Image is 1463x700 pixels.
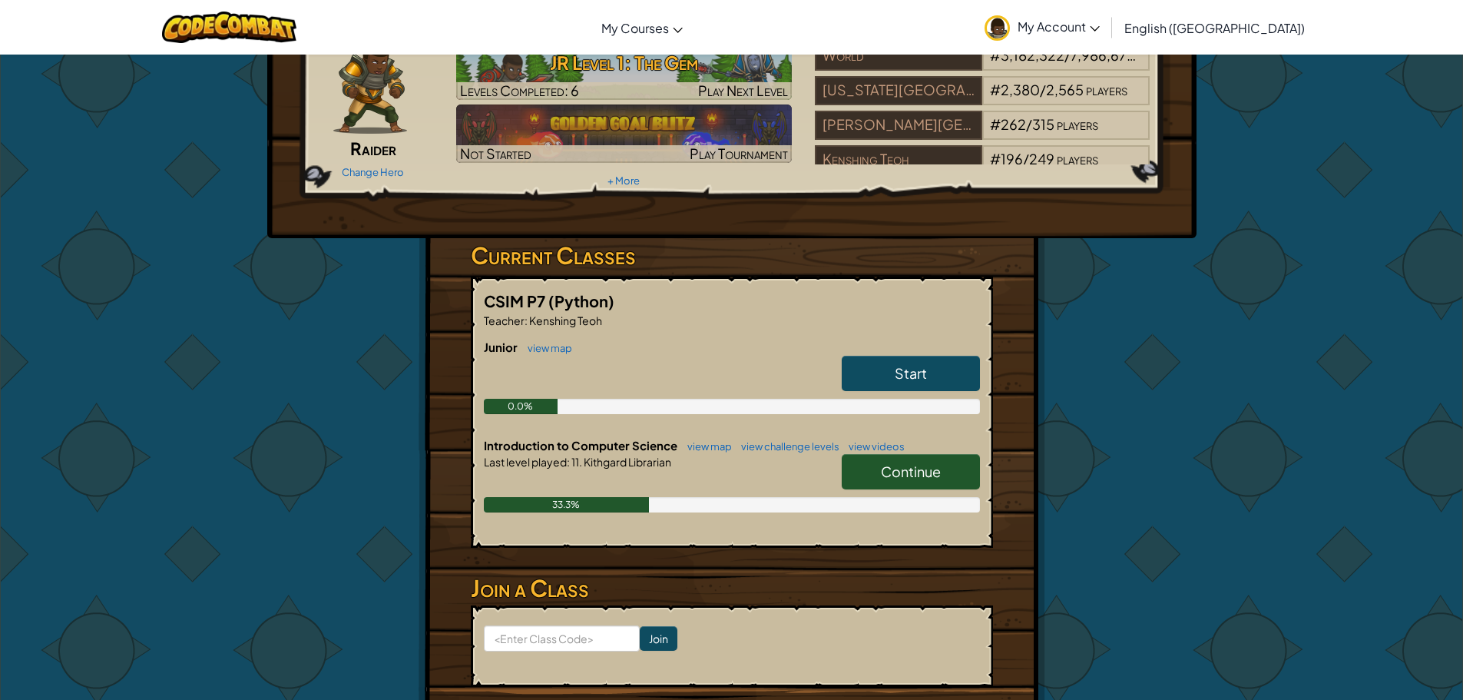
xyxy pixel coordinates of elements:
a: view map [680,440,732,453]
a: [PERSON_NAME][GEOGRAPHIC_DATA]#262/315players [815,125,1150,143]
a: Change Hero [342,166,404,178]
img: Golden Goal [456,105,792,163]
span: Last level played [484,455,567,469]
span: # [990,81,1001,98]
span: Play Tournament [690,144,788,162]
a: Not StartedPlay Tournament [456,105,792,163]
span: 2,565 [1046,81,1084,98]
span: / [1026,115,1032,133]
span: My Courses [601,20,669,36]
span: Play Next Level [698,81,788,99]
span: players [1086,81,1127,98]
span: CSIM P7 [484,291,548,310]
h3: Join a Class [471,571,993,605]
a: My Account [977,3,1107,51]
span: My Account [1018,18,1100,35]
span: / [1040,81,1046,98]
div: 33.3% [484,497,649,513]
span: Introduction to Computer Science [484,438,680,453]
div: 0.0% [484,399,558,414]
span: / [1023,150,1029,168]
img: raider-pose.png [333,41,407,134]
div: [US_STATE][GEOGRAPHIC_DATA] No. 11 in the [GEOGRAPHIC_DATA] [815,76,982,105]
a: English ([GEOGRAPHIC_DATA]) [1117,7,1312,48]
span: English ([GEOGRAPHIC_DATA]) [1124,20,1305,36]
span: Kithgard Librarian [582,455,671,469]
span: Teacher [484,314,525,327]
span: # [990,115,1001,133]
span: : [525,314,528,327]
span: players [1057,150,1098,168]
span: 249 [1029,150,1054,168]
span: 3,182,322 [1001,46,1064,64]
a: view challenge levels [733,440,839,453]
span: Start [895,364,927,382]
div: Kenshing Teoh [815,145,982,174]
span: 11. [570,455,582,469]
span: 7,986,677 [1071,46,1136,64]
h3: JR Level 1: The Gem [456,45,792,80]
a: Play Next Level [456,41,792,100]
span: Not Started [460,144,531,162]
div: [PERSON_NAME][GEOGRAPHIC_DATA] [815,111,982,140]
span: 262 [1001,115,1026,133]
span: 196 [1001,150,1023,168]
span: Levels Completed: 6 [460,81,579,99]
span: : [567,455,570,469]
span: Raider [350,138,396,159]
h3: Current Classes [471,238,993,273]
a: [US_STATE][GEOGRAPHIC_DATA] No. 11 in the [GEOGRAPHIC_DATA]#2,380/2,565players [815,91,1150,108]
span: # [990,150,1001,168]
img: avatar [985,15,1010,41]
input: <Enter Class Code> [484,625,640,652]
span: 2,380 [1001,81,1040,98]
a: + More [607,174,640,187]
span: (Python) [548,291,614,310]
span: Continue [881,463,941,480]
span: Kenshing Teoh [528,314,602,327]
img: CodeCombat logo [162,12,296,43]
a: view map [520,342,572,354]
input: Join [640,626,677,651]
a: My Courses [594,7,690,48]
span: 315 [1032,115,1054,133]
a: World#3,182,322/7,986,677players [815,56,1150,74]
a: Kenshing Teoh#196/249players [815,160,1150,177]
span: / [1064,46,1071,64]
div: World [815,41,982,71]
span: players [1057,115,1098,133]
span: # [990,46,1001,64]
a: view videos [841,440,905,453]
span: Junior [484,340,520,354]
span: players [1137,46,1178,64]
